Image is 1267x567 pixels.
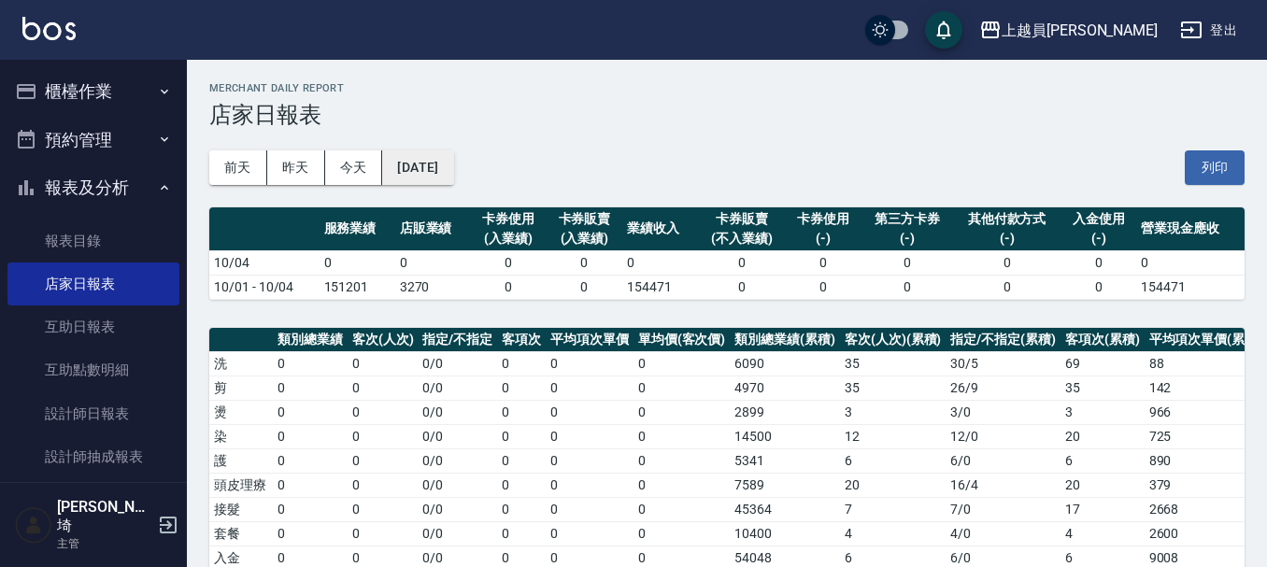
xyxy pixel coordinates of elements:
[633,328,731,352] th: 單均價(客次價)
[840,424,947,448] td: 12
[273,497,348,521] td: 0
[546,521,633,546] td: 0
[633,521,731,546] td: 0
[1061,473,1145,497] td: 20
[622,275,698,299] td: 154471
[471,250,547,275] td: 0
[865,209,947,229] div: 第三方卡券
[7,348,179,391] a: 互助點數明細
[958,229,1056,248] div: (-)
[840,521,947,546] td: 4
[57,535,152,552] p: 主管
[209,424,273,448] td: 染
[418,328,497,352] th: 指定/不指定
[633,448,731,473] td: 0
[497,473,546,497] td: 0
[476,209,542,229] div: 卡券使用
[209,102,1245,128] h3: 店家日報表
[418,400,497,424] td: 0 / 0
[395,275,471,299] td: 3270
[209,521,273,546] td: 套餐
[730,473,840,497] td: 7589
[861,250,952,275] td: 0
[7,478,179,521] a: 店販抽成明細
[785,250,861,275] td: 0
[471,275,547,299] td: 0
[790,229,856,248] div: (-)
[946,376,1061,400] td: 26 / 9
[840,400,947,424] td: 3
[698,250,785,275] td: 0
[972,11,1165,50] button: 上越員[PERSON_NAME]
[7,305,179,348] a: 互助日報表
[551,209,618,229] div: 卡券販賣
[395,250,471,275] td: 0
[320,275,395,299] td: 151201
[946,424,1061,448] td: 12 / 0
[209,150,267,185] button: 前天
[730,448,840,473] td: 5341
[209,250,320,275] td: 10/04
[547,250,622,275] td: 0
[925,11,962,49] button: save
[7,116,179,164] button: 預約管理
[546,497,633,521] td: 0
[946,328,1061,352] th: 指定/不指定(累積)
[348,328,419,352] th: 客次(人次)
[703,229,780,248] div: (不入業績)
[633,473,731,497] td: 0
[703,209,780,229] div: 卡券販賣
[840,351,947,376] td: 35
[1061,424,1145,448] td: 20
[1061,521,1145,546] td: 4
[953,275,1061,299] td: 0
[497,328,546,352] th: 客項次
[7,392,179,435] a: 設計師日報表
[1061,497,1145,521] td: 17
[958,209,1056,229] div: 其他付款方式
[1185,150,1245,185] button: 列印
[633,351,731,376] td: 0
[273,448,348,473] td: 0
[730,328,840,352] th: 類別總業績(累積)
[209,376,273,400] td: 剪
[209,275,320,299] td: 10/01 - 10/04
[546,473,633,497] td: 0
[497,424,546,448] td: 0
[633,376,731,400] td: 0
[209,207,1245,300] table: a dense table
[418,497,497,521] td: 0 / 0
[320,250,395,275] td: 0
[861,275,952,299] td: 0
[946,448,1061,473] td: 6 / 0
[209,497,273,521] td: 接髮
[418,424,497,448] td: 0 / 0
[7,262,179,305] a: 店家日報表
[546,328,633,352] th: 平均項次單價
[1061,275,1136,299] td: 0
[320,207,395,251] th: 服務業績
[348,400,419,424] td: 0
[698,275,785,299] td: 0
[953,250,1061,275] td: 0
[209,473,273,497] td: 頭皮理療
[946,497,1061,521] td: 7 / 0
[840,473,947,497] td: 20
[1065,209,1132,229] div: 入金使用
[1136,207,1245,251] th: 營業現金應收
[633,424,731,448] td: 0
[209,82,1245,94] h2: Merchant Daily Report
[267,150,325,185] button: 昨天
[865,229,947,248] div: (-)
[209,448,273,473] td: 護
[497,521,546,546] td: 0
[730,497,840,521] td: 45364
[7,220,179,262] a: 報表目錄
[633,497,731,521] td: 0
[1061,448,1145,473] td: 6
[497,400,546,424] td: 0
[730,351,840,376] td: 6090
[395,207,471,251] th: 店販業績
[546,351,633,376] td: 0
[7,435,179,478] a: 設計師抽成報表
